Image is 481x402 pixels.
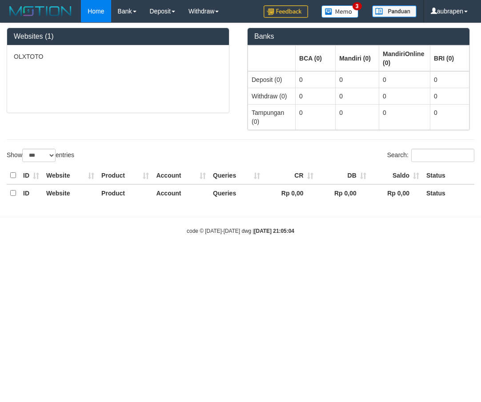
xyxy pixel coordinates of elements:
[98,184,152,202] th: Product
[43,184,98,202] th: Website
[296,71,336,88] td: 0
[14,52,222,61] p: OLXTOTO
[379,88,430,104] td: 0
[98,167,152,184] th: Product
[336,45,379,71] th: Group: activate to sort column ascending
[248,71,296,88] td: Deposit (0)
[430,45,469,71] th: Group: activate to sort column ascending
[248,104,296,130] td: Tampungan (0)
[152,184,209,202] th: Account
[317,184,370,202] th: Rp 0,00
[20,167,43,184] th: ID
[296,104,336,130] td: 0
[209,167,264,184] th: Queries
[370,184,423,202] th: Rp 0,00
[264,184,317,202] th: Rp 0,00
[254,32,463,41] h3: Banks
[387,149,474,162] label: Search:
[248,88,296,104] td: Withdraw (0)
[248,45,296,71] th: Group: activate to sort column ascending
[7,149,74,162] label: Show entries
[372,5,417,17] img: panduan.png
[336,104,379,130] td: 0
[336,88,379,104] td: 0
[43,167,98,184] th: Website
[423,184,474,202] th: Status
[379,104,430,130] td: 0
[317,167,370,184] th: DB
[430,104,469,130] td: 0
[152,167,209,184] th: Account
[321,5,359,18] img: Button%20Memo.svg
[370,167,423,184] th: Saldo
[22,149,56,162] select: Showentries
[379,45,430,71] th: Group: activate to sort column ascending
[209,184,264,202] th: Queries
[296,45,336,71] th: Group: activate to sort column ascending
[423,167,474,184] th: Status
[336,71,379,88] td: 0
[254,228,294,234] strong: [DATE] 21:05:04
[430,71,469,88] td: 0
[379,71,430,88] td: 0
[187,228,294,234] small: code © [DATE]-[DATE] dwg |
[411,149,474,162] input: Search:
[20,184,43,202] th: ID
[14,32,222,41] h3: Websites (1)
[430,88,469,104] td: 0
[353,2,362,10] span: 3
[264,167,317,184] th: CR
[7,4,74,18] img: MOTION_logo.png
[296,88,336,104] td: 0
[264,5,308,18] img: Feedback.jpg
